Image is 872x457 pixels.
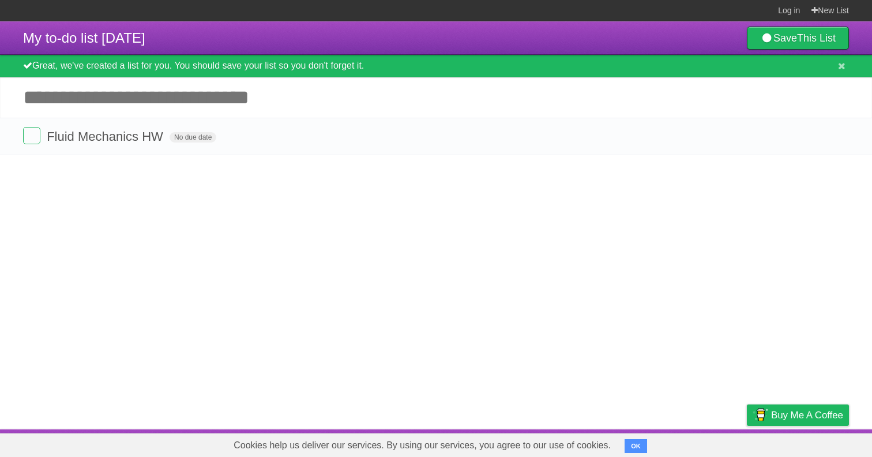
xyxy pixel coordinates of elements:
[625,439,647,453] button: OK
[693,432,718,454] a: Terms
[753,405,768,425] img: Buy me a coffee
[170,132,216,143] span: No due date
[593,432,618,454] a: About
[771,405,843,425] span: Buy me a coffee
[222,434,622,457] span: Cookies help us deliver our services. By using our services, you agree to our use of cookies.
[23,127,40,144] label: Done
[47,129,166,144] span: Fluid Mechanics HW
[23,30,145,46] span: My to-do list [DATE]
[797,32,836,44] b: This List
[747,27,849,50] a: SaveThis List
[776,432,849,454] a: Suggest a feature
[732,432,762,454] a: Privacy
[632,432,678,454] a: Developers
[747,404,849,426] a: Buy me a coffee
